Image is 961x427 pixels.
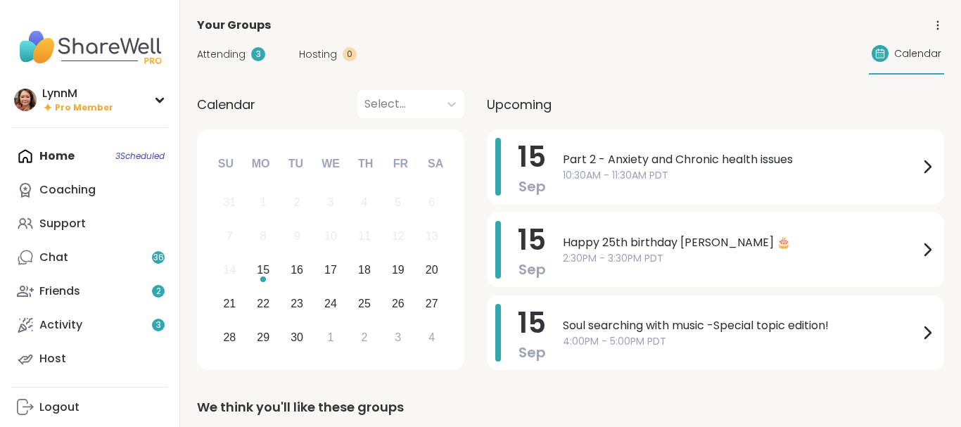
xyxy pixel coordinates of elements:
[343,47,357,61] div: 0
[291,260,303,279] div: 16
[383,222,413,252] div: Not available Friday, September 12th, 2025
[395,193,401,212] div: 5
[227,227,233,246] div: 7
[197,397,944,417] div: We think you'll like these groups
[518,260,546,279] span: Sep
[392,294,405,313] div: 26
[212,186,448,354] div: month 2025-09
[563,234,919,251] span: Happy 25th birthday [PERSON_NAME] 🎂
[383,288,413,319] div: Choose Friday, September 26th, 2025
[416,322,447,352] div: Choose Saturday, October 4th, 2025
[294,193,300,212] div: 2
[563,317,919,334] span: Soul searching with music -Special topic edition!
[153,252,164,264] span: 36
[42,86,113,101] div: LynnM
[215,288,245,319] div: Choose Sunday, September 21st, 2025
[518,343,546,362] span: Sep
[215,222,245,252] div: Not available Sunday, September 7th, 2025
[282,288,312,319] div: Choose Tuesday, September 23rd, 2025
[358,294,371,313] div: 25
[350,188,380,218] div: Not available Thursday, September 4th, 2025
[350,322,380,352] div: Choose Thursday, October 2nd, 2025
[361,193,367,212] div: 4
[11,173,168,207] a: Coaching
[426,294,438,313] div: 27
[39,182,96,198] div: Coaching
[328,328,334,347] div: 1
[383,255,413,286] div: Choose Friday, September 19th, 2025
[894,46,941,61] span: Calendar
[197,95,255,114] span: Calendar
[39,283,80,299] div: Friends
[518,303,546,343] span: 15
[260,227,267,246] div: 8
[361,328,367,347] div: 2
[563,334,919,349] span: 4:00PM - 5:00PM PDT
[39,351,66,367] div: Host
[316,188,346,218] div: Not available Wednesday, September 3rd, 2025
[324,260,337,279] div: 17
[11,23,168,72] img: ShareWell Nav Logo
[282,255,312,286] div: Choose Tuesday, September 16th, 2025
[358,260,371,279] div: 18
[563,168,919,183] span: 10:30AM - 11:30AM PDT
[11,207,168,241] a: Support
[426,227,438,246] div: 13
[426,260,438,279] div: 20
[416,222,447,252] div: Not available Saturday, September 13th, 2025
[248,188,279,218] div: Not available Monday, September 1st, 2025
[11,390,168,424] a: Logout
[358,227,371,246] div: 11
[294,227,300,246] div: 9
[428,328,435,347] div: 4
[563,151,919,168] span: Part 2 - Anxiety and Chronic health issues
[223,294,236,313] div: 21
[328,193,334,212] div: 3
[39,216,86,231] div: Support
[282,322,312,352] div: Choose Tuesday, September 30th, 2025
[223,328,236,347] div: 28
[248,322,279,352] div: Choose Monday, September 29th, 2025
[324,294,337,313] div: 24
[248,288,279,319] div: Choose Monday, September 22nd, 2025
[11,308,168,342] a: Activity3
[248,255,279,286] div: Choose Monday, September 15th, 2025
[316,255,346,286] div: Choose Wednesday, September 17th, 2025
[385,148,416,179] div: Fr
[156,286,161,298] span: 2
[518,220,546,260] span: 15
[291,294,303,313] div: 23
[215,322,245,352] div: Choose Sunday, September 28th, 2025
[291,328,303,347] div: 30
[316,322,346,352] div: Choose Wednesday, October 1st, 2025
[395,328,401,347] div: 3
[251,47,265,61] div: 3
[316,222,346,252] div: Not available Wednesday, September 10th, 2025
[215,255,245,286] div: Not available Sunday, September 14th, 2025
[197,17,271,34] span: Your Groups
[518,137,546,177] span: 15
[223,260,236,279] div: 14
[416,255,447,286] div: Choose Saturday, September 20th, 2025
[39,250,68,265] div: Chat
[282,188,312,218] div: Not available Tuesday, September 2nd, 2025
[280,148,311,179] div: Tu
[392,260,405,279] div: 19
[223,193,236,212] div: 31
[350,255,380,286] div: Choose Thursday, September 18th, 2025
[315,148,346,179] div: We
[11,342,168,376] a: Host
[11,274,168,308] a: Friends2
[383,322,413,352] div: Choose Friday, October 3rd, 2025
[324,227,337,246] div: 10
[416,188,447,218] div: Not available Saturday, September 6th, 2025
[563,251,919,266] span: 2:30PM - 3:30PM PDT
[156,319,161,331] span: 3
[14,89,37,111] img: LynnM
[260,193,267,212] div: 1
[316,288,346,319] div: Choose Wednesday, September 24th, 2025
[197,47,246,62] span: Attending
[257,294,269,313] div: 22
[518,177,546,196] span: Sep
[210,148,241,179] div: Su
